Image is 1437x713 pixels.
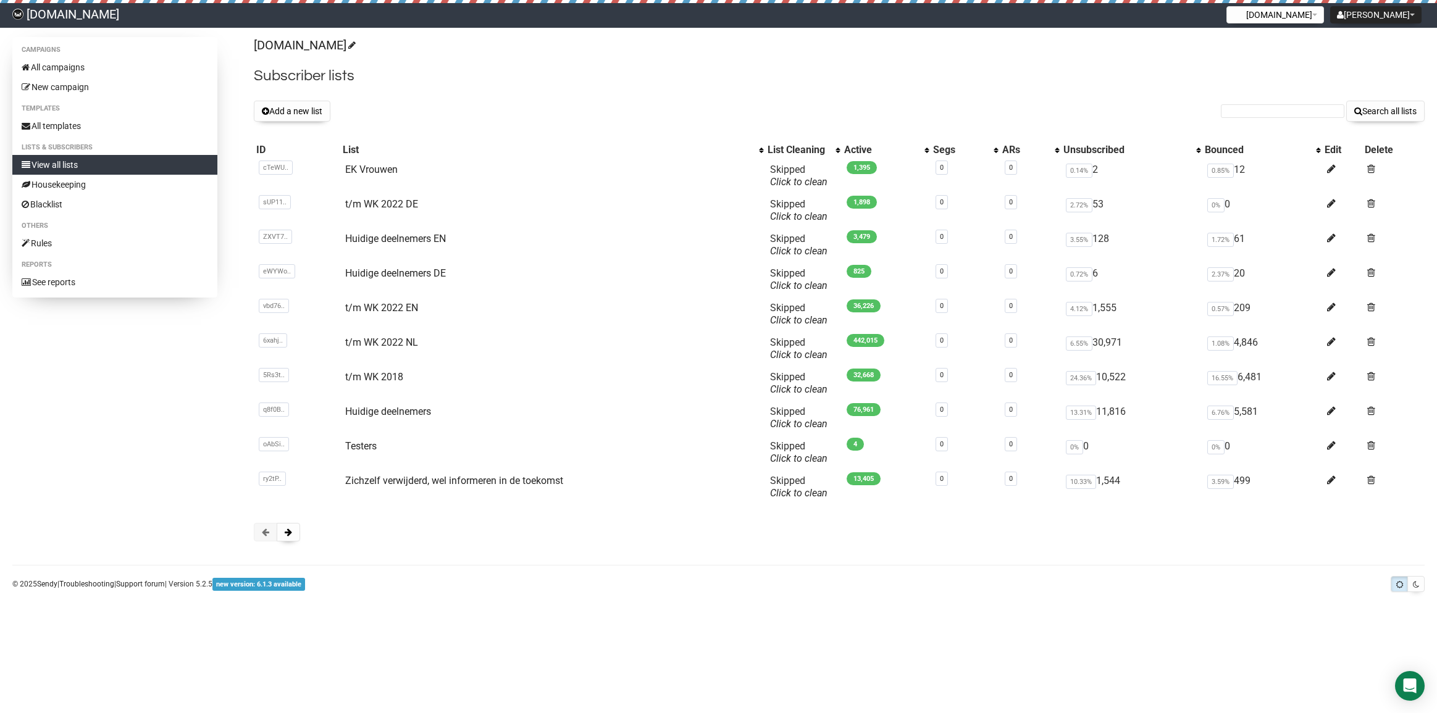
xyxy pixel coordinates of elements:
button: [DOMAIN_NAME] [1226,6,1324,23]
a: All campaigns [12,57,217,77]
a: t/m WK 2022 DE [345,198,418,210]
span: q8f0B.. [259,402,289,417]
span: oAbSi.. [259,437,289,451]
li: Lists & subscribers [12,140,217,155]
span: 6xahj.. [259,333,287,348]
button: [PERSON_NAME] [1330,6,1422,23]
span: 3.55% [1066,233,1092,247]
a: Click to clean [770,349,827,361]
a: Zichzelf verwijderd, wel informeren in de toekomst [345,475,563,486]
span: vbd76.. [259,299,289,313]
li: Reports [12,257,217,272]
a: 0 [940,440,944,448]
span: 0.72% [1066,267,1092,281]
span: 2.72% [1066,198,1092,212]
span: Skipped [770,302,827,326]
span: new version: 6.1.3 available [212,578,305,591]
a: 0 [940,164,944,172]
span: Skipped [770,440,827,464]
span: 442,015 [847,334,884,347]
span: cTeWU.. [259,161,293,175]
td: 209 [1202,297,1322,331]
span: 13,405 [847,472,881,485]
span: 0.57% [1207,302,1234,316]
td: 6 [1061,262,1202,297]
a: Support forum [116,580,165,588]
a: Sendy [37,580,57,588]
li: Templates [12,101,217,116]
td: 10,522 [1061,366,1202,401]
td: 5,581 [1202,401,1322,435]
th: ID: No sort applied, sorting is disabled [254,141,340,159]
span: 4 [847,438,864,451]
div: List [343,144,753,156]
h2: Subscriber lists [254,65,1425,87]
span: sUP11.. [259,195,291,209]
a: 0 [1009,336,1013,344]
img: 1.png [1233,9,1243,19]
span: 825 [847,265,871,278]
a: Click to clean [770,314,827,326]
th: List Cleaning: No sort applied, activate to apply an ascending sort [765,141,842,159]
div: List Cleaning [768,144,829,156]
span: 36,226 [847,299,881,312]
img: 078e3385b9540f8779171ec3e27a2805 [12,9,23,20]
span: 0% [1207,440,1225,454]
span: 76,961 [847,403,881,416]
span: 1,898 [847,196,877,209]
a: Huidige deelnemers DE [345,267,446,279]
span: Skipped [770,475,827,499]
td: 53 [1061,193,1202,228]
td: 30,971 [1061,331,1202,366]
a: 0 [940,475,944,483]
span: 16.55% [1207,371,1238,385]
td: 6,481 [1202,366,1322,401]
a: 0 [940,267,944,275]
a: 0 [940,406,944,414]
a: Rules [12,233,217,253]
td: 1,544 [1061,470,1202,504]
a: t/m WK 2022 EN [345,302,418,314]
span: Skipped [770,406,827,430]
span: 1.72% [1207,233,1234,247]
th: Edit: No sort applied, sorting is disabled [1322,141,1362,159]
a: New campaign [12,77,217,97]
td: 11,816 [1061,401,1202,435]
a: Click to clean [770,418,827,430]
td: 12 [1202,159,1322,193]
th: Bounced: No sort applied, activate to apply an ascending sort [1202,141,1322,159]
td: 128 [1061,228,1202,262]
a: 0 [940,371,944,379]
span: 10.33% [1066,475,1096,489]
div: Segs [933,144,987,156]
div: Edit [1325,144,1360,156]
span: 0% [1207,198,1225,212]
td: 2 [1061,159,1202,193]
a: Click to clean [770,245,827,257]
li: Others [12,219,217,233]
a: Testers [345,440,377,452]
span: Skipped [770,198,827,222]
span: 1.08% [1207,336,1234,351]
a: Huidige deelnemers EN [345,233,446,244]
span: Skipped [770,267,827,291]
span: 6.55% [1066,336,1092,351]
a: 0 [1009,164,1013,172]
th: List: No sort applied, activate to apply an ascending sort [340,141,765,159]
a: 0 [1009,302,1013,310]
a: 0 [1009,198,1013,206]
span: Skipped [770,164,827,188]
td: 499 [1202,470,1322,504]
span: 1,395 [847,161,877,174]
td: 0 [1202,435,1322,470]
span: ZXVT7.. [259,230,292,244]
a: Housekeeping [12,175,217,194]
span: 2.37% [1207,267,1234,281]
span: 24.36% [1066,371,1096,385]
span: 4.12% [1066,302,1092,316]
a: Click to clean [770,487,827,499]
div: Open Intercom Messenger [1395,671,1425,701]
span: Skipped [770,336,827,361]
td: 1,555 [1061,297,1202,331]
div: ARs [1002,144,1049,156]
